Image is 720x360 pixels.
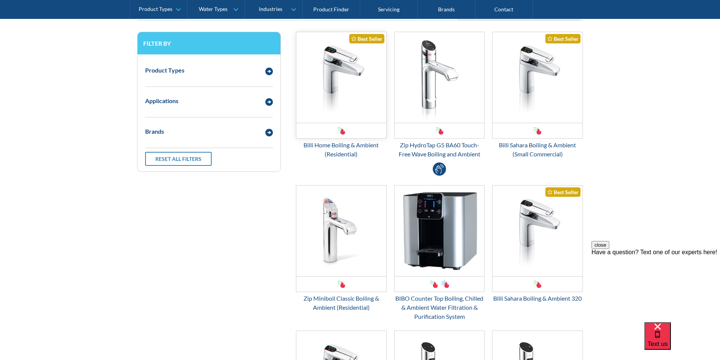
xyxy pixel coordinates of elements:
img: BIBO Counter Top Boiling, Chilled & Ambient Water Filtration & Purification System [395,185,485,276]
div: Brands [145,127,164,136]
img: Billi Home Boiling & Ambient (Residential) [296,32,386,123]
iframe: podium webchat widget prompt [591,241,720,332]
a: Zip HydroTap G5 BA60 Touch-Free Wave Boiling and AmbientZip HydroTap G5 BA60 Touch-Free Wave Boil... [394,32,485,159]
div: Billi Sahara Boiling & Ambient (Small Commercial) [492,141,583,159]
div: Best Seller [349,34,384,43]
img: Zip HydroTap G5 BA60 Touch-Free Wave Boiling and Ambient [395,32,485,123]
div: Best Seller [545,34,581,43]
a: BIBO Counter Top Boiling, Chilled & Ambient Water Filtration & Purification System BIBO Counter T... [394,185,485,321]
div: Applications [145,96,178,105]
a: Zip Miniboil Classic Boiling & Ambient (Residential)Zip Miniboil Classic Boiling & Ambient (Resid... [296,185,387,312]
a: Reset all filters [145,152,212,166]
div: Industries [259,6,282,12]
img: Billi Sahara Boiling & Ambient 320 [492,185,582,276]
a: Billi Home Boiling & Ambient (Residential)Best SellerBilli Home Boiling & Ambient (Residential) [296,32,387,159]
div: Product Types [145,66,184,75]
div: Zip Miniboil Classic Boiling & Ambient (Residential) [296,294,387,312]
div: BIBO Counter Top Boiling, Chilled & Ambient Water Filtration & Purification System [394,294,485,321]
div: Product Types [139,6,172,12]
iframe: podium webchat widget bubble [644,322,720,360]
div: Billi Home Boiling & Ambient (Residential) [296,141,387,159]
div: Best Seller [545,187,581,197]
img: Billi Sahara Boiling & Ambient (Small Commercial) [492,32,582,123]
div: Zip HydroTap G5 BA60 Touch-Free Wave Boiling and Ambient [394,141,485,159]
div: Billi Sahara Boiling & Ambient 320 [492,294,583,303]
a: Billi Sahara Boiling & Ambient (Small Commercial)Best SellerBilli Sahara Boiling & Ambient (Small... [492,32,583,159]
div: Water Types [199,6,228,12]
h3: Filter by [143,40,275,47]
img: Zip Miniboil Classic Boiling & Ambient (Residential) [296,185,386,276]
a: Billi Sahara Boiling & Ambient 320Best SellerBilli Sahara Boiling & Ambient 320 [492,185,583,303]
